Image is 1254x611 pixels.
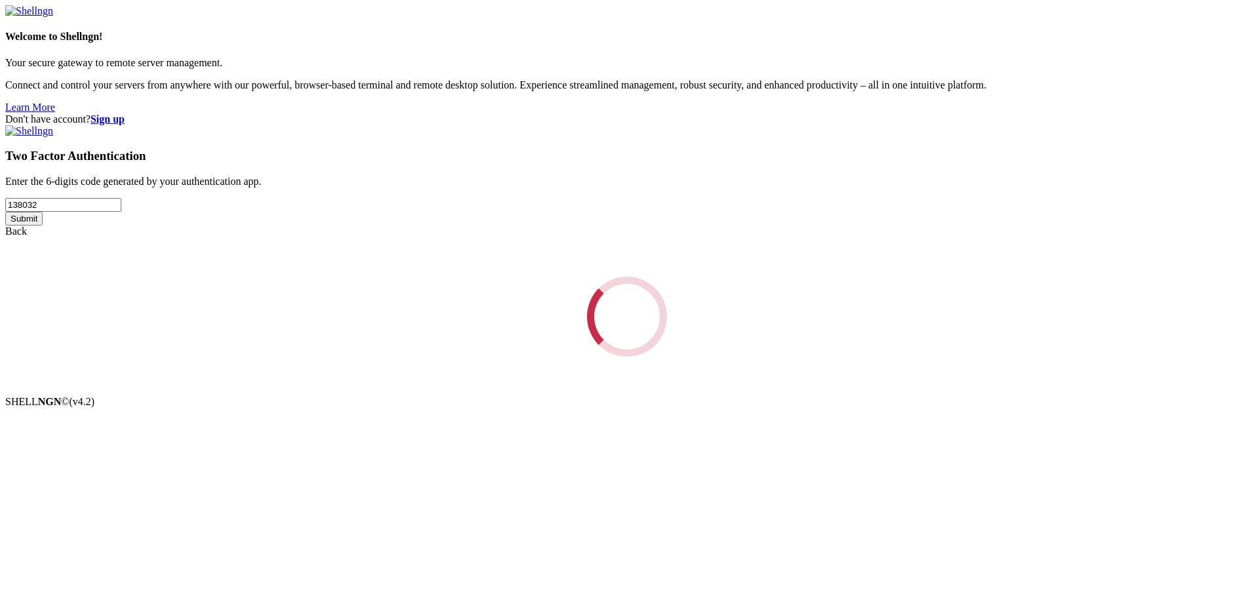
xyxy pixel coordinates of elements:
img: Shellngn [5,125,53,137]
p: Enter the 6-digits code generated by your authentication app. [5,176,1249,187]
h3: Two Factor Authentication [5,149,1249,163]
input: Two factor code [5,198,121,212]
img: Shellngn [5,5,53,17]
b: NGN [38,396,62,407]
div: Loading... [583,273,670,360]
span: SHELL © [5,396,94,407]
p: Connect and control your servers from anywhere with our powerful, browser-based terminal and remo... [5,79,1249,91]
div: Don't have account? [5,113,1249,125]
h4: Welcome to Shellngn! [5,31,1249,43]
p: Your secure gateway to remote server management. [5,57,1249,69]
input: Submit [5,212,43,226]
a: Learn More [5,102,55,113]
span: 4.2.0 [70,396,95,407]
a: Sign up [91,113,125,125]
a: Back [5,226,27,237]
